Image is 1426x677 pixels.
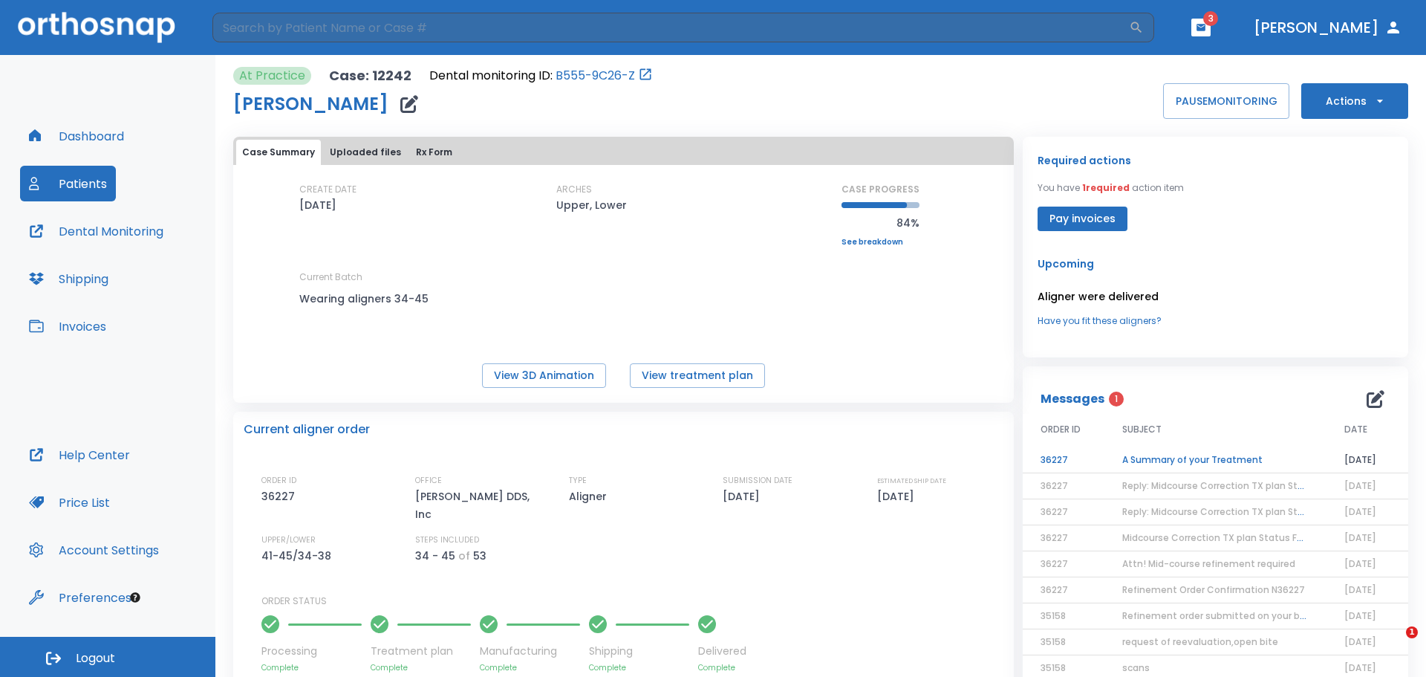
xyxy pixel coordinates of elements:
[212,13,1129,42] input: Search by Patient Name or Case #
[76,650,115,667] span: Logout
[236,140,1011,165] div: tabs
[329,67,411,85] p: Case: 12242
[239,67,305,85] p: At Practice
[1122,609,1326,622] span: Refinement order submitted on your behalf!
[1203,11,1218,26] span: 3
[1301,83,1408,119] button: Actions
[1104,447,1326,473] td: A Summary of your Treatment
[261,547,336,565] p: 41-45/34-38
[556,183,592,196] p: ARCHES
[20,118,133,154] button: Dashboard
[877,487,919,505] p: [DATE]
[1122,635,1278,648] span: request of reevaluation,open bite
[569,474,587,487] p: TYPE
[261,534,316,547] p: UPPER/LOWER
[429,67,653,85] div: Open patient in dental monitoring portal
[1122,505,1372,518] span: Reply: Midcourse Correction TX plan Status Follow-up 1
[1375,626,1411,662] iframe: Intercom live chat
[18,12,175,42] img: Orthosnap
[1082,181,1130,194] span: 1 required
[1248,14,1408,41] button: [PERSON_NAME]
[458,547,470,565] p: of
[1344,479,1376,492] span: [DATE]
[128,591,142,604] div: Tooltip anchor
[841,183,919,196] p: CASE PROGRESS
[299,290,433,308] p: Wearing aligners 34-45
[1038,181,1184,195] p: You have action item
[299,271,433,284] p: Current Batch
[1041,635,1066,648] span: 35158
[698,644,746,659] p: Delivered
[1038,288,1393,305] p: Aligner were delivered
[589,662,689,673] p: Complete
[1041,661,1066,674] span: 35158
[1122,531,1343,544] span: Midcourse Correction TX plan Status Follow-up 1
[1344,609,1376,622] span: [DATE]
[20,166,116,201] button: Patients
[20,308,115,344] button: Invoices
[1038,255,1393,273] p: Upcoming
[1344,635,1376,648] span: [DATE]
[20,261,117,297] button: Shipping
[371,662,471,673] p: Complete
[20,580,140,615] button: Preferences
[1041,390,1104,408] p: Messages
[482,363,606,388] button: View 3D Animation
[410,140,458,165] button: Rx Form
[429,67,553,85] p: Dental monitoring ID:
[1326,447,1408,473] td: [DATE]
[1344,557,1376,570] span: [DATE]
[236,140,321,165] button: Case Summary
[415,534,479,547] p: STEPS INCLUDED
[1344,531,1376,544] span: [DATE]
[1041,609,1066,622] span: 35158
[1122,583,1305,596] span: Refinement Order Confirmation N36227
[20,485,119,520] button: Price List
[556,67,635,85] a: B555-9C26-Z
[589,644,689,659] p: Shipping
[569,487,612,505] p: Aligner
[698,662,746,673] p: Complete
[261,595,1003,608] p: ORDER STATUS
[261,487,300,505] p: 36227
[324,140,407,165] button: Uploaded files
[1122,557,1295,570] span: Attn! Mid-course refinement required
[371,644,471,659] p: Treatment plan
[480,662,580,673] p: Complete
[1344,505,1376,518] span: [DATE]
[1406,626,1418,638] span: 1
[723,487,765,505] p: [DATE]
[261,662,362,673] p: Complete
[20,213,172,249] button: Dental Monitoring
[261,474,296,487] p: ORDER ID
[1122,479,1372,492] span: Reply: Midcourse Correction TX plan Status Follow-up 1
[20,437,139,473] button: Help Center
[1122,661,1150,674] span: scans
[1038,152,1131,169] p: Required actions
[473,547,486,565] p: 53
[233,95,388,113] h1: [PERSON_NAME]
[1109,392,1124,406] span: 1
[1041,583,1068,596] span: 36227
[415,547,455,565] p: 34 - 45
[877,474,946,487] p: ESTIMATED SHIP DATE
[1041,479,1068,492] span: 36227
[261,644,362,659] p: Processing
[1041,531,1068,544] span: 36227
[1163,83,1289,119] button: PAUSEMONITORING
[20,532,168,568] button: Account Settings
[841,238,919,247] a: See breakdown
[1023,447,1104,473] td: 36227
[723,474,792,487] p: SUBMISSION DATE
[630,363,765,388] button: View treatment plan
[1344,423,1367,436] span: DATE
